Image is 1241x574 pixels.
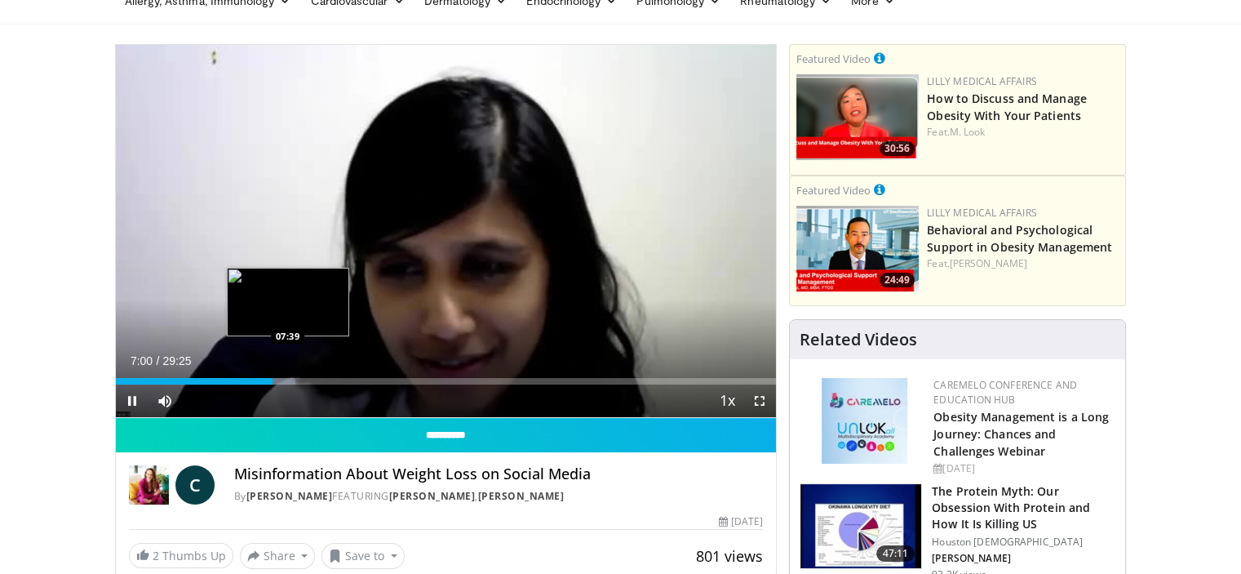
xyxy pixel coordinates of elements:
span: 7:00 [131,354,153,367]
span: 30:56 [880,141,915,156]
p: [PERSON_NAME] [932,552,1115,565]
button: Fullscreen [743,385,776,417]
span: 24:49 [880,273,915,287]
h3: The Protein Myth: Our Obsession With Protein and How It Is Killing US [932,483,1115,532]
video-js: Video Player [116,45,777,418]
img: b7b8b05e-5021-418b-a89a-60a270e7cf82.150x105_q85_crop-smart_upscale.jpg [800,484,921,569]
div: Feat. [927,256,1119,271]
img: c98a6a29-1ea0-4bd5-8cf5-4d1e188984a7.png.150x105_q85_crop-smart_upscale.png [796,74,919,160]
a: Lilly Medical Affairs [927,206,1037,220]
small: Featured Video [796,183,871,198]
a: [PERSON_NAME] [478,489,565,503]
span: 47:11 [876,545,915,562]
a: 24:49 [796,206,919,291]
a: Obesity Management is a Long Journey: Chances and Challenges Webinar [933,409,1109,459]
p: Houston [DEMOGRAPHIC_DATA] [932,536,1115,549]
a: M. Look [950,125,986,139]
a: [PERSON_NAME] [246,489,333,503]
a: [PERSON_NAME] [389,489,476,503]
img: Dr. Carolynn Francavilla [129,465,169,505]
small: Featured Video [796,51,871,66]
div: Progress Bar [116,378,777,385]
a: CaReMeLO Conference and Education Hub [933,378,1077,407]
a: 2 Thumbs Up [129,543,233,568]
div: Feat. [927,125,1119,140]
img: ba3304f6-7838-4e41-9c0f-2e31ebde6754.png.150x105_q85_crop-smart_upscale.png [796,206,919,291]
button: Mute [148,385,181,417]
a: Behavioral and Psychological Support in Obesity Management [927,222,1112,255]
span: / [157,354,160,367]
a: C [175,465,215,505]
h4: Misinformation About Weight Loss on Social Media [234,465,763,483]
div: By FEATURING , [234,489,763,504]
span: 2 [153,548,159,563]
button: Pause [116,385,148,417]
a: How to Discuss and Manage Obesity With Your Patients [927,91,1087,123]
a: [PERSON_NAME] [950,256,1027,270]
button: Share [240,543,316,569]
div: [DATE] [719,514,763,529]
a: 30:56 [796,74,919,160]
button: Playback Rate [711,385,743,417]
button: Save to [321,543,405,569]
span: 801 views [696,546,763,566]
span: 29:25 [162,354,191,367]
h4: Related Videos [800,330,917,349]
a: Lilly Medical Affairs [927,74,1037,88]
img: image.jpeg [227,268,349,336]
div: [DATE] [933,461,1112,476]
img: 45df64a9-a6de-482c-8a90-ada250f7980c.png.150x105_q85_autocrop_double_scale_upscale_version-0.2.jpg [822,378,907,464]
